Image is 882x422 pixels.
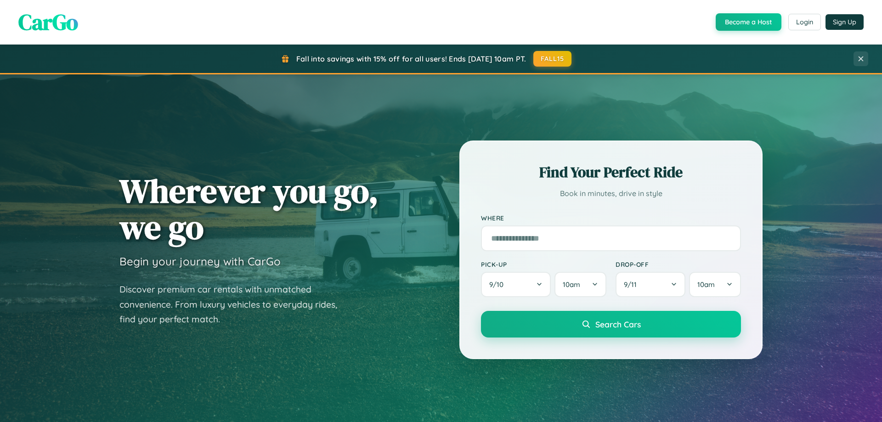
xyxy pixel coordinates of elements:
[18,7,78,37] span: CarGo
[616,272,685,297] button: 9/11
[481,260,606,268] label: Pick-up
[119,173,379,245] h1: Wherever you go, we go
[489,280,508,289] span: 9 / 10
[533,51,572,67] button: FALL15
[481,162,741,182] h2: Find Your Perfect Ride
[481,272,551,297] button: 9/10
[481,311,741,338] button: Search Cars
[697,280,715,289] span: 10am
[563,280,580,289] span: 10am
[788,14,821,30] button: Login
[616,260,741,268] label: Drop-off
[119,282,349,327] p: Discover premium car rentals with unmatched convenience. From luxury vehicles to everyday rides, ...
[716,13,781,31] button: Become a Host
[689,272,741,297] button: 10am
[554,272,606,297] button: 10am
[595,319,641,329] span: Search Cars
[119,254,281,268] h3: Begin your journey with CarGo
[296,54,526,63] span: Fall into savings with 15% off for all users! Ends [DATE] 10am PT.
[481,187,741,200] p: Book in minutes, drive in style
[481,214,741,222] label: Where
[624,280,641,289] span: 9 / 11
[825,14,864,30] button: Sign Up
